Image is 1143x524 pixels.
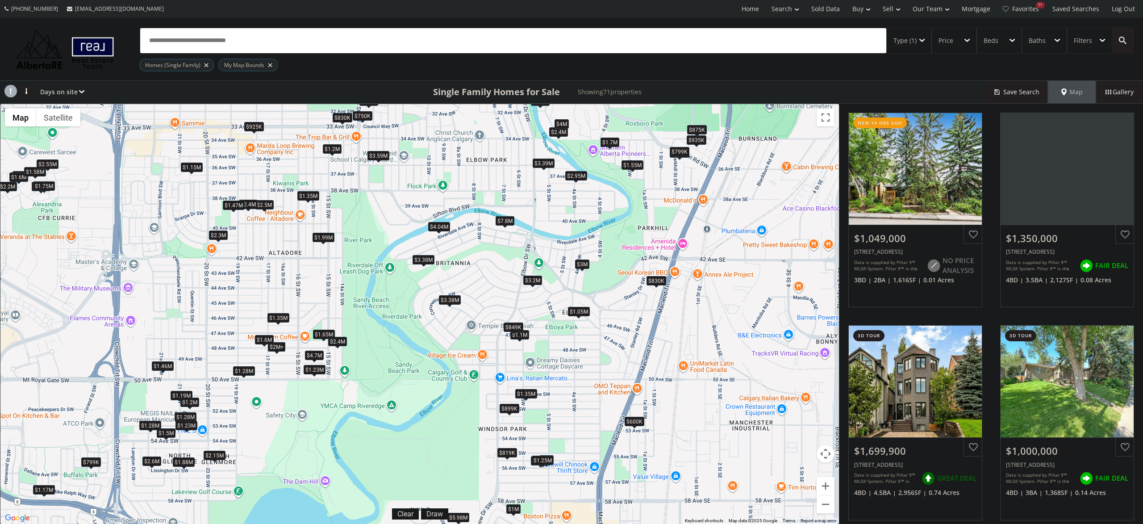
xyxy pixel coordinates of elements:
[687,135,706,145] div: $935K
[328,337,347,346] div: $2.4M
[1006,248,1128,256] div: 3917 15A Street SW, Calgary, AB T2T 4C8
[670,147,689,156] div: $799K
[204,451,225,460] div: $2.15M
[568,307,590,316] div: $1.05M
[75,5,164,13] span: [EMAIL_ADDRESS][DOMAIN_NAME]
[801,518,836,523] a: Report a map error
[268,342,285,352] div: $2M+
[175,421,197,430] div: $1.23M
[986,81,1048,103] button: Save Search
[532,456,554,465] div: $1.25M
[854,259,922,272] div: Data is supplied by Pillar 9™ MLS® System. Pillar 9™ is the owner of the copyright in its MLS® Sy...
[539,455,554,465] div: $1M
[392,510,419,518] div: Click to clear.
[839,104,991,316] a: new 14 hrs ago$1,049,000[STREET_ADDRESS]Data is supplied by Pillar 9™ MLS® System. Pillar 9™ is t...
[939,38,953,44] div: Price
[297,191,319,201] div: $1.35M
[239,200,258,209] div: $2.4M
[1095,261,1128,270] span: FAIR DEAL
[1105,88,1134,96] span: Gallery
[937,474,976,483] span: GREAT DEAL
[1074,38,1092,44] div: Filters
[255,335,274,344] div: $1.6M
[1006,461,1128,469] div: 13 Meadowview Road SW, Calgary, AB T2V1V9
[305,351,324,360] div: $4.7M
[233,366,255,376] div: $1.28M
[1006,488,1023,497] span: 4 BD
[533,159,555,168] div: $3.39M
[313,329,335,339] div: $1.65M
[783,518,795,523] a: Terms
[447,513,469,522] div: $5.98M
[1006,276,1023,285] span: 4 BD
[687,125,707,134] div: $875K
[180,398,199,407] div: $1.2M
[925,257,943,275] img: rating icon
[209,231,228,240] div: $2.3M
[1006,472,1075,485] div: Data is supplied by Pillar 9™ MLS® System. Pillar 9™ is the owner of the copyright in its MLS® Sy...
[1050,276,1078,285] span: 2,127 SF
[874,276,891,285] span: 2 BA
[367,151,389,160] div: $3.59M
[439,295,461,305] div: $3.38M
[421,510,448,518] div: Click to draw.
[854,231,976,245] div: $1,049,000
[601,138,619,147] div: $1.7M
[24,167,46,176] div: $1.58M
[36,81,84,103] div: Days on site
[3,512,32,524] img: Google
[1036,2,1045,8] div: 91
[575,259,589,268] div: $3M
[13,171,27,180] div: $2M
[919,470,937,487] img: rating icon
[565,171,587,180] div: $2.95M
[817,477,834,495] button: Zoom in
[504,323,523,332] div: $849K
[893,38,917,44] div: Type (1)
[181,163,203,172] div: $1.15M
[81,457,101,467] div: $799K
[817,445,834,463] button: Map camera controls
[255,200,274,210] div: $2.5M
[923,276,954,285] span: 0.01 Acres
[991,104,1143,316] a: $1,350,000[STREET_ADDRESS]Data is supplied by Pillar 9™ MLS® System. Pillar 9™ is the owner of th...
[555,119,569,129] div: $4M
[817,495,834,513] button: Zoom out
[854,248,976,256] div: 412 46 Avenue SW, Calgary, AB T2S1B7
[1045,488,1073,497] span: 1,368 SF
[523,276,542,285] div: $3.2M
[874,488,896,497] span: 4.5 BA
[531,96,550,106] div: $3.9M
[854,461,976,469] div: 3609 3 Street SW, Calgary, AB T2S 1V6
[428,222,450,231] div: $4.04M
[1080,276,1111,285] span: 0.08 Acres
[685,518,723,524] button: Keyboard shortcuts
[622,160,643,169] div: $1.55M
[218,59,278,71] div: My Map Bounds
[1075,488,1106,497] span: 0.14 Acres
[506,504,521,514] div: $1M
[854,276,872,285] span: 3 BD
[323,144,342,154] div: $1.2M
[1077,470,1095,487] img: rating icon
[500,404,519,413] div: $899K
[142,457,161,466] div: $2.6M
[267,313,289,323] div: $1.35M
[36,109,80,126] button: Show satellite imagery
[5,109,36,126] button: Show street map
[854,472,917,485] div: Data is supplied by Pillar 9™ MLS® System. Pillar 9™ is the owner of the copyright in its MLS® Sy...
[510,330,529,340] div: $1.1M
[11,5,58,13] span: [PHONE_NUMBER]
[63,0,168,17] a: [EMAIL_ADDRESS][DOMAIN_NAME]
[139,420,161,430] div: $1.28M
[1006,259,1075,272] div: Data is supplied by Pillar 9™ MLS® System. Pillar 9™ is the owner of the copyright in its MLS® Sy...
[413,255,434,264] div: $3.38M
[171,391,192,400] div: $1.19M
[1095,474,1128,483] span: FAIR DEAL
[1029,38,1046,44] div: Baths
[578,88,642,95] h2: Showing 71 properties
[9,172,28,182] div: $1.6M
[1026,276,1048,285] span: 3.5 BA
[175,412,196,422] div: $1.28M
[433,86,560,98] h1: Single Family Homes for Sale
